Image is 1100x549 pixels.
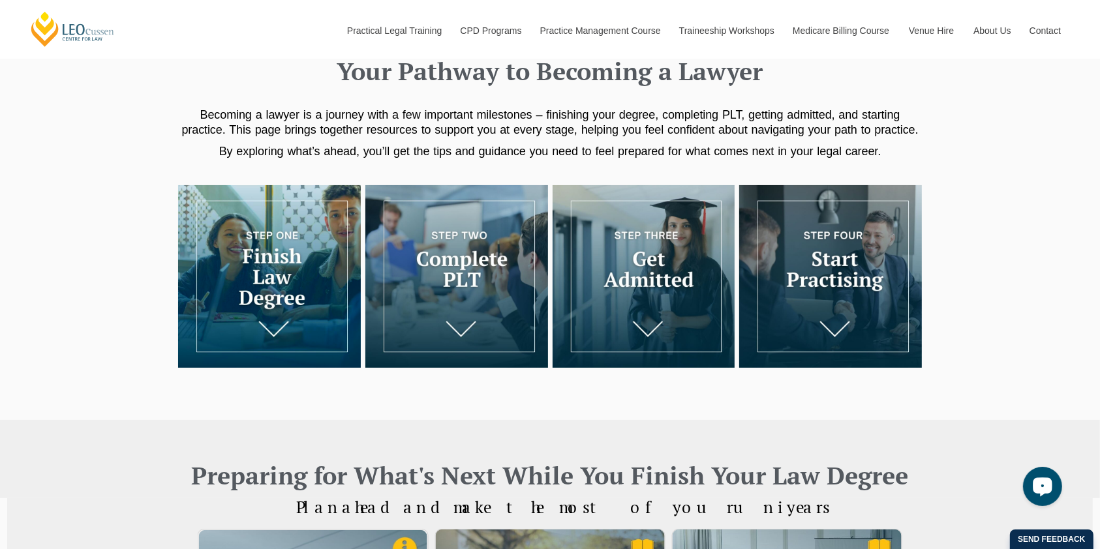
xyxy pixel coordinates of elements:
[530,3,669,59] a: Practice Management Course
[783,3,899,59] a: Medicare Billing Course
[450,3,530,59] a: CPD Programs
[296,496,830,518] span: Plan
[787,496,830,518] span: years
[733,496,787,518] span: uni
[342,496,733,518] span: ahead and make the most of your
[899,3,964,59] a: Venue Hire
[185,55,915,87] h2: Your Pathway to Becoming a Lawyer
[337,3,451,59] a: Practical Legal Training
[1020,3,1071,59] a: Contact
[964,3,1020,59] a: About Us
[29,10,116,48] a: [PERSON_NAME] Centre for Law
[181,108,918,136] span: Becoming a lawyer is a journey with a few important milestones – finishing your degree, completin...
[178,459,922,492] h2: Preparing for What's Next While You Finish Your Law Degree
[219,145,881,158] span: By exploring what’s ahead, you’ll get the tips and guidance you need to feel prepared for what co...
[1013,462,1067,516] iframe: LiveChat chat widget
[669,3,783,59] a: Traineeship Workshops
